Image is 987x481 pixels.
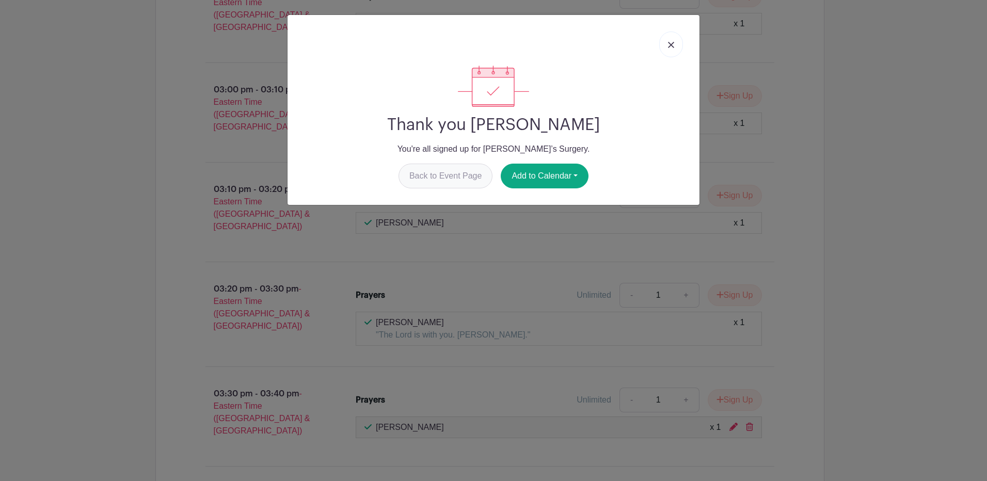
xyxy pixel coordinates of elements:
[296,115,691,135] h2: Thank you [PERSON_NAME]
[668,42,674,48] img: close_button-5f87c8562297e5c2d7936805f587ecaba9071eb48480494691a3f1689db116b3.svg
[296,143,691,155] p: You're all signed up for [PERSON_NAME]’s Surgery.
[399,164,493,188] a: Back to Event Page
[501,164,588,188] button: Add to Calendar
[458,66,529,107] img: signup_complete-c468d5dda3e2740ee63a24cb0ba0d3ce5d8a4ecd24259e683200fb1569d990c8.svg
